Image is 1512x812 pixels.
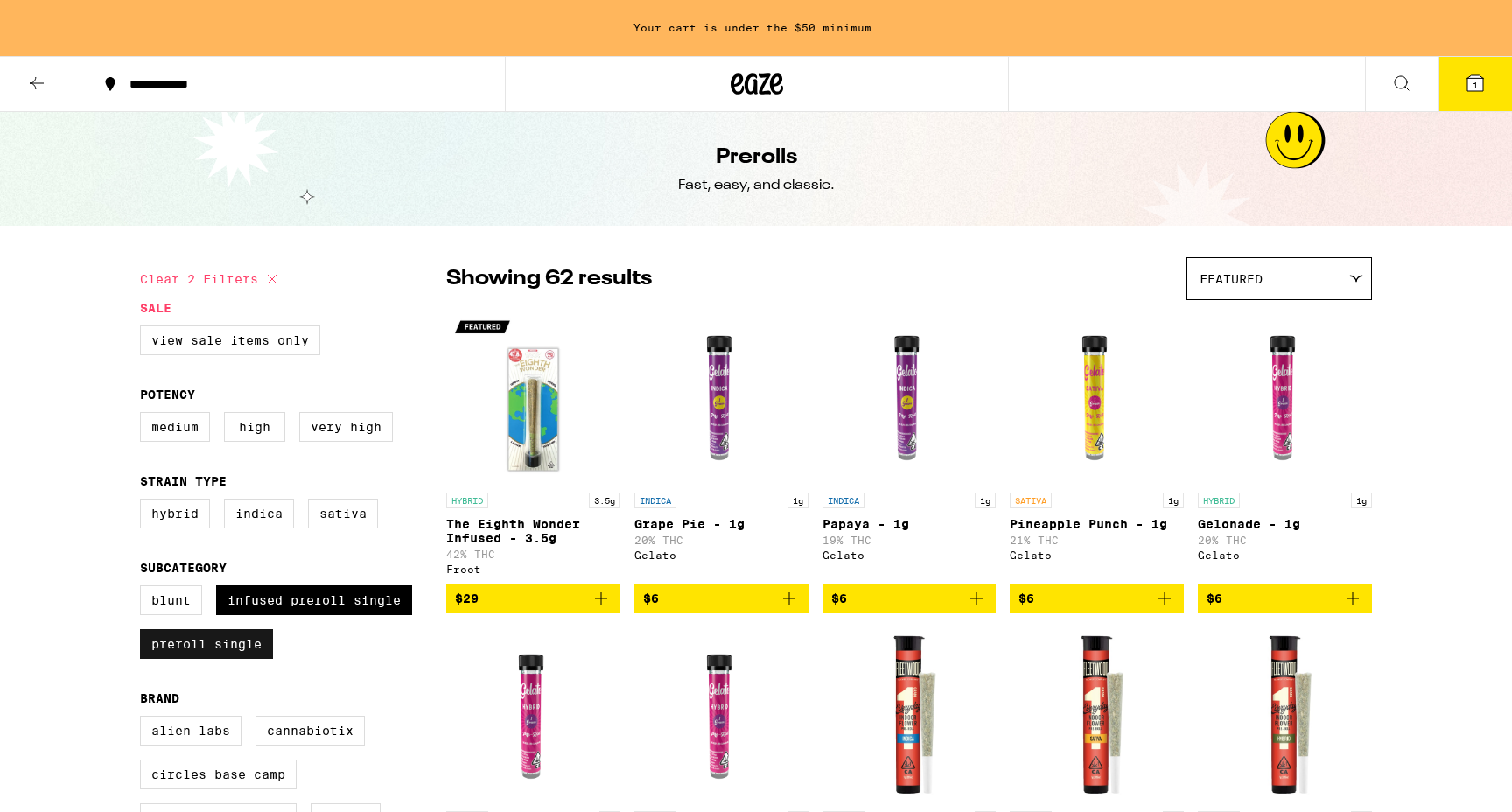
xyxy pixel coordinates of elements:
[299,412,393,442] label: Very High
[634,535,808,546] p: 20% THC
[589,493,620,508] p: 3.5g
[140,301,171,315] legend: Sale
[1010,517,1184,531] p: Pineapple Punch - 1g
[1473,80,1478,90] span: 1
[140,629,273,659] label: Preroll Single
[140,474,227,488] legend: Strain Type
[446,309,620,584] a: Open page for The Eighth Wonder Infused - 3.5g from Froot
[224,412,285,442] label: High
[1198,517,1372,531] p: Gelonade - 1g
[787,493,808,508] p: 1g
[716,143,797,172] h1: Prerolls
[140,759,297,789] label: Circles Base Camp
[634,627,808,802] img: Gelato - Strawberry Gelato - 1g
[822,517,997,531] p: Papaya - 1g
[1198,535,1372,546] p: 20% THC
[1198,627,1372,802] img: Fleetwood - Pineapple Breeze x Birthday Cake - 1g
[1351,493,1372,508] p: 1g
[140,325,320,355] label: View Sale Items Only
[446,493,488,508] p: HYBRID
[822,535,997,546] p: 19% THC
[1010,584,1184,613] button: Add to bag
[308,499,378,528] label: Sativa
[822,584,997,613] button: Add to bag
[140,388,195,402] legend: Potency
[140,499,210,528] label: Hybrid
[831,591,847,605] span: $6
[822,493,864,508] p: INDICA
[446,584,620,613] button: Add to bag
[822,309,997,484] img: Gelato - Papaya - 1g
[140,412,210,442] label: Medium
[140,716,241,745] label: Alien Labs
[224,499,294,528] label: Indica
[634,549,808,561] div: Gelato
[140,257,283,301] button: Clear 2 filters
[446,264,652,294] p: Showing 62 results
[1438,57,1512,111] button: 1
[634,584,808,613] button: Add to bag
[446,517,620,545] p: The Eighth Wonder Infused - 3.5g
[255,716,365,745] label: Cannabiotix
[1010,309,1184,484] img: Gelato - Pineapple Punch - 1g
[678,176,835,195] div: Fast, easy, and classic.
[634,309,808,584] a: Open page for Grape Pie - 1g from Gelato
[1198,309,1372,584] a: Open page for Gelonade - 1g from Gelato
[1010,535,1184,546] p: 21% THC
[446,563,620,575] div: Froot
[1198,584,1372,613] button: Add to bag
[446,549,620,560] p: 42% THC
[1010,493,1052,508] p: SATIVA
[446,627,620,802] img: Gelato - MAC - 1g
[634,309,808,484] img: Gelato - Grape Pie - 1g
[455,591,479,605] span: $29
[643,591,659,605] span: $6
[216,585,412,615] label: Infused Preroll Single
[140,691,179,705] legend: Brand
[446,309,620,484] img: Froot - The Eighth Wonder Infused - 3.5g
[1010,309,1184,584] a: Open page for Pineapple Punch - 1g from Gelato
[822,549,997,561] div: Gelato
[1207,591,1222,605] span: $6
[822,627,997,802] img: Fleetwood - Alien OG x Garlic Cookies - 1g
[140,561,227,575] legend: Subcategory
[634,493,676,508] p: INDICA
[822,309,997,584] a: Open page for Papaya - 1g from Gelato
[140,585,202,615] label: Blunt
[1198,493,1240,508] p: HYBRID
[975,493,996,508] p: 1g
[634,517,808,531] p: Grape Pie - 1g
[1010,549,1184,561] div: Gelato
[1198,309,1372,484] img: Gelato - Gelonade - 1g
[1018,591,1034,605] span: $6
[1200,272,1263,286] span: Featured
[1163,493,1184,508] p: 1g
[1010,627,1184,802] img: Fleetwood - Jack Herer x Blueberry Haze - 1g
[1198,549,1372,561] div: Gelato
